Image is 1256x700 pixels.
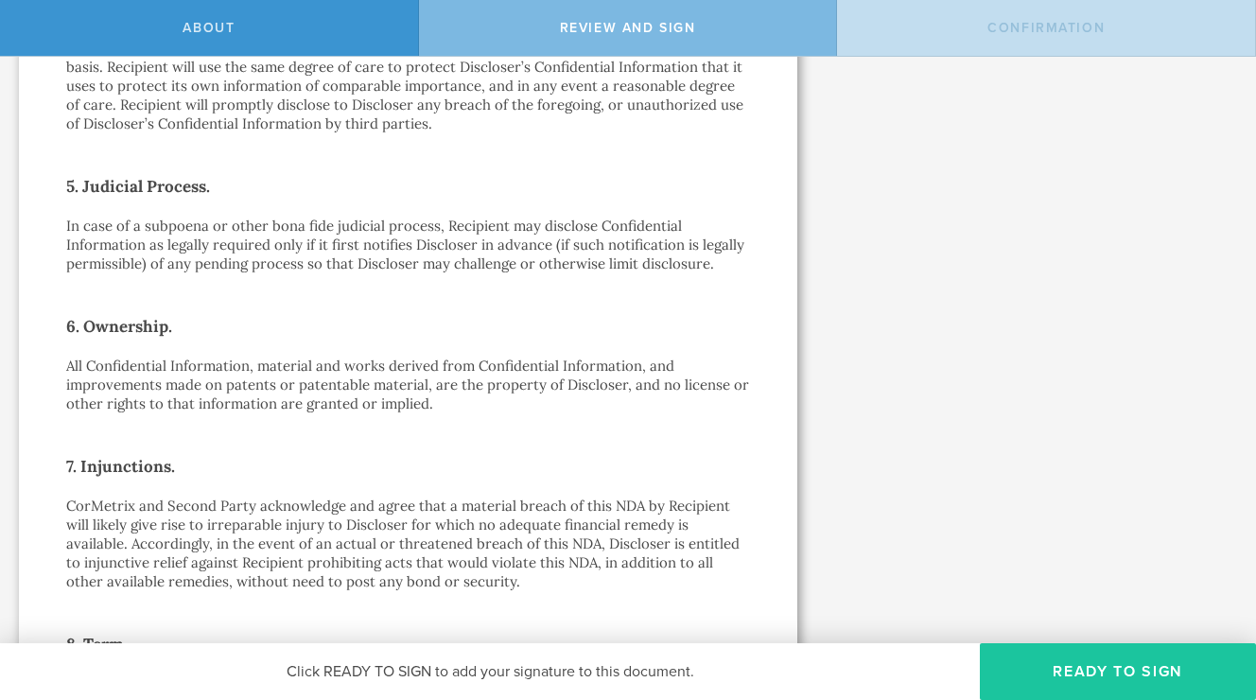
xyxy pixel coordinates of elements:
[560,20,696,36] span: Review and sign
[66,357,750,413] p: All Confidential Information, material and works derived from Confidential Information, and impro...
[66,171,750,201] h2: 5. Judicial Process.
[66,629,750,659] h2: 8. Term.
[66,311,750,341] h2: 6. Ownership.
[183,20,235,36] span: About
[987,20,1105,36] span: Confirmation
[980,643,1256,700] button: Ready to Sign
[66,217,750,273] p: In case of a subpoena or other bona fide judicial process, Recipient may disclose Confidential In...
[66,451,750,481] h2: 7. Injunctions.
[66,497,750,591] p: CorMetrix and Second Party acknowledge and agree that a material breach of this NDA by Recipient ...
